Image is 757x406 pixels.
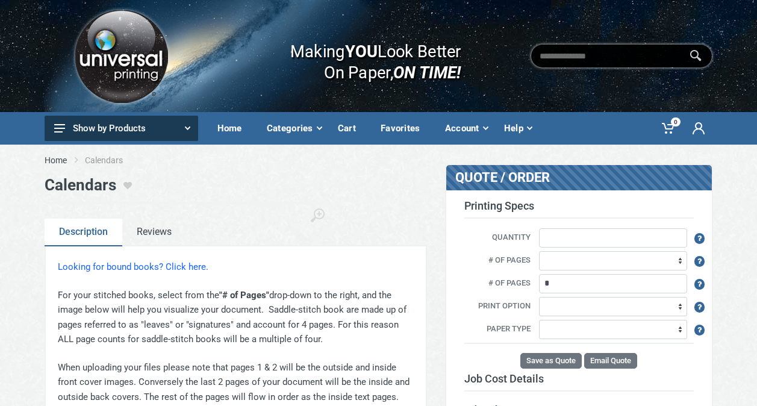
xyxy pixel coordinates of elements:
button: Show by Products [45,116,198,141]
h1: Calendars [45,176,116,195]
div: Account [437,116,496,141]
div: Cart [329,116,372,141]
p: When uploading your files please note that pages 1 & 2 will be the outside and inside front cover... [58,360,414,404]
div: Categories [258,116,329,141]
span: 0 [671,117,681,126]
div: Home [209,116,258,141]
a: Cart [329,112,372,145]
div: Making Look Better On Paper, [267,29,461,83]
img: Logo.png [70,5,172,107]
a: Home [209,112,258,145]
button: Email Quote [584,353,637,369]
a: Favorites [372,112,437,145]
a: Home [45,154,67,166]
b: YOU [345,41,378,61]
label: Paper Type [455,323,537,336]
h3: Job Cost Details [464,372,694,386]
a: Reviews [122,219,186,246]
label: # of Pages [455,277,537,290]
a: Description [45,219,122,246]
h3: QUOTE / ORDER [455,170,614,186]
p: For your stitched books, select from the drop-down to the right, and the image below will help yo... [58,288,414,347]
a: 0 [653,112,684,145]
label: # of Pages [455,254,537,267]
label: Quantity [455,231,537,245]
nav: breadcrumb [45,154,713,166]
a: Looking for bound books? Click here. [58,261,208,272]
i: ON TIME! [393,62,461,83]
label: Print Option [455,300,537,313]
div: Favorites [372,116,437,141]
strong: "# of Pages" [219,290,269,301]
li: Calendars [85,154,141,166]
div: Help [496,116,540,141]
button: Save as Quote [520,353,582,369]
h3: Printing Specs [464,199,694,219]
